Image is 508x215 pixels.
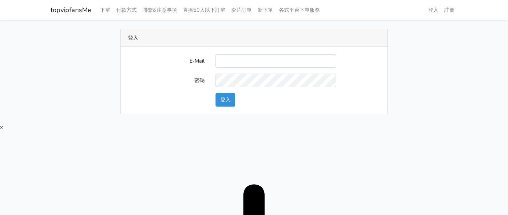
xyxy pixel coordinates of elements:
[276,3,323,17] a: 各式平台下單服務
[97,3,113,17] a: 下單
[122,74,210,87] label: 密碼
[180,3,228,17] a: 直播50人以下訂單
[255,3,276,17] a: 新下單
[441,3,457,17] a: 註冊
[216,93,235,107] button: 登入
[122,54,210,68] label: E-Mail
[425,3,441,17] a: 登入
[113,3,140,17] a: 付款方式
[140,3,180,17] a: 聯繫&注意事項
[121,29,387,47] div: 登入
[51,3,91,17] a: topvipfansMe
[228,3,255,17] a: 影片訂單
